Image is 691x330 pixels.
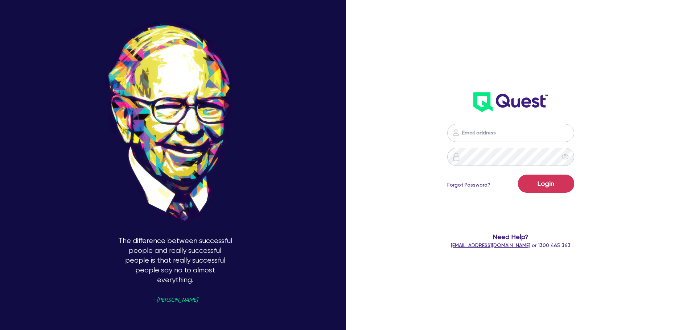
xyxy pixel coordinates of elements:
a: [EMAIL_ADDRESS][DOMAIN_NAME] [451,242,530,248]
img: icon-password [452,128,460,137]
img: wH2k97JdezQIQAAAABJRU5ErkJggg== [473,92,548,112]
span: eye [562,153,569,160]
span: Need Help? [418,232,604,242]
span: or 1300 465 363 [451,242,571,248]
button: Login [518,175,574,193]
img: icon-password [452,153,461,161]
span: - [PERSON_NAME] [152,297,198,303]
a: Forgot Password? [447,181,490,189]
input: Email address [447,124,574,142]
